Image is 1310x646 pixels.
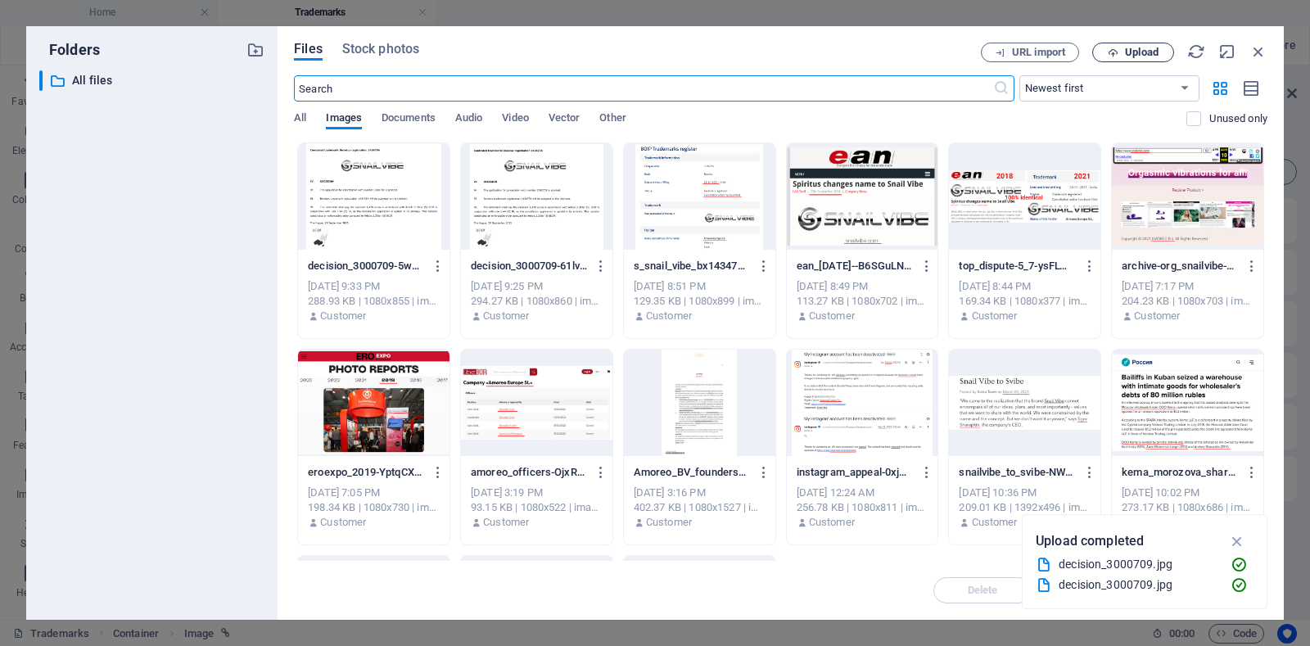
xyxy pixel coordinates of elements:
div: 402.37 KB | 1080x1527 | image/jpeg [634,500,766,515]
div: 288.93 KB | 1080x855 | image/jpeg [308,294,440,309]
div: 93.15 KB | 1080x522 | image/jpeg [471,500,603,515]
p: Customer [1134,309,1180,323]
p: Folders [39,39,100,61]
div: [DATE] 3:16 PM [634,486,766,500]
div: [DATE] 12:24 AM [797,486,928,500]
input: Search [294,75,992,102]
span: URL import [1012,47,1065,57]
div: 204.23 KB | 1080x703 | image/jpeg [1122,294,1254,309]
button: Upload [1092,43,1174,62]
p: Customer [320,309,366,323]
i: Close [1249,43,1267,61]
div: 198.34 KB | 1080x730 | image/jpeg [308,500,440,515]
span: Audio [455,108,482,131]
div: ​ [39,70,43,91]
div: 129.35 KB | 1080x899 | image/jpeg [634,294,766,309]
p: Customer [483,309,529,323]
p: Displays only files that are not in use on the website. Files added during this session can still... [1209,111,1267,126]
button: URL import [981,43,1079,62]
p: kema_morozova_sharapkin-rSXcVYjD_mIT9gV21ppvhA.jpg [1122,465,1238,480]
span: Vector [549,108,580,131]
div: [DATE] 7:17 PM [1122,279,1254,294]
div: 256.78 KB | 1080x811 | image/jpeg [797,500,928,515]
p: Customer [972,309,1018,323]
div: [DATE] 7:05 PM [308,486,440,500]
span: Stock photos [342,39,419,59]
div: decision_3000709.jpg [1059,555,1217,574]
div: 113.27 KB | 1080x702 | image/jpeg [797,294,928,309]
p: Customer [809,515,855,530]
span: Documents [382,108,436,131]
span: All [294,108,306,131]
p: Customer [972,515,1018,530]
div: [DATE] 9:25 PM [471,279,603,294]
div: [DATE] 10:36 PM [959,486,1091,500]
span: Upload [1125,47,1159,57]
i: Reload [1187,43,1205,61]
p: s_snail_vibe_bx1434754-t6HQLaFGss261sBaHm-ytA.jpg [634,259,750,273]
span: Video [502,108,528,131]
p: All files [72,71,234,90]
p: decision_3000709-5wRDgD-ok7nSzEFZIb-mhA.jpg [308,259,424,273]
p: Amoreo_BV_founders_2020-jxKCR9QMgWauOboCcm9aeA.jpg [634,465,750,480]
p: Customer [646,515,692,530]
p: archive-org_snailvibe-com-3Pzw8MYqpp4VU-0POdN5kg.jpg [1122,259,1238,273]
span: Files [294,39,323,59]
span: Other [599,108,626,131]
div: [DATE] 10:02 PM [1122,486,1254,500]
div: 273.17 KB | 1080x686 | image/jpeg [1122,500,1254,515]
div: 294.27 KB | 1080x860 | image/jpeg [471,294,603,309]
div: [DATE] 8:49 PM [797,279,928,294]
div: [DATE] 3:19 PM [471,486,603,500]
div: 169.34 KB | 1080x377 | image/jpeg [959,294,1091,309]
p: Customer [809,309,855,323]
p: Customer [483,515,529,530]
i: Minimize [1218,43,1236,61]
p: Customer [320,515,366,530]
p: ean_27-09-2018--B6SGuLNm8ea4OcM7ns3JQ.jpg [797,259,913,273]
i: Create new folder [246,41,264,59]
p: decision_3000709-61lv9C6-EgYmO4EZt6aOWw.jpg [471,259,587,273]
p: instagram_appeal-0xjOD8P3gs0ux0PmkxCi1w.jpg [797,465,913,480]
p: top_dispute-5_7-ysFLWHS5IOwkVsbshA.jpg [959,259,1075,273]
p: snailvibe_to_svibe-NWkOTRThI645BwlufH5XhQ.jpg [959,465,1075,480]
p: eroexpo_2019-YptqCXMOrp6RxgLB4Y2QVA.jpg [308,465,424,480]
div: decision_3000709.jpg [1059,576,1217,594]
p: Customer [646,309,692,323]
div: [DATE] 8:44 PM [959,279,1091,294]
span: Images [326,108,362,131]
p: Upload completed [1036,531,1144,552]
div: 209.01 KB | 1392x496 | image/jpeg [959,500,1091,515]
div: [DATE] 9:33 PM [308,279,440,294]
p: amoreo_officers-OjxRd0OkFut8rxQJ5wtW2w.jpg [471,465,587,480]
div: [DATE] 8:51 PM [634,279,766,294]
